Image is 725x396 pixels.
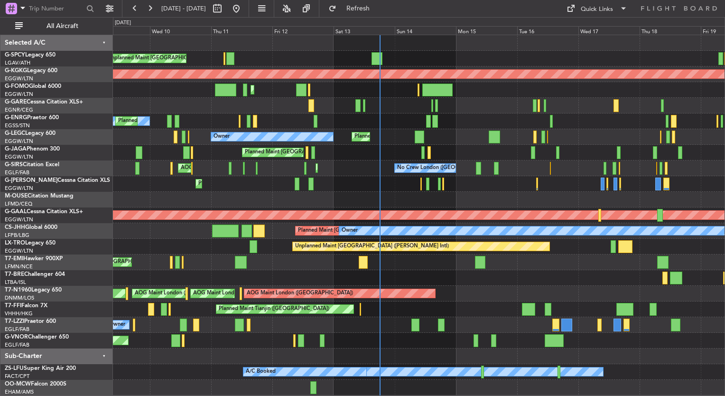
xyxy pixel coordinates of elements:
span: G-SPCY [5,52,25,58]
a: G-GARECessna Citation XLS+ [5,99,83,105]
a: EGGW/LTN [5,185,33,192]
span: LX-TRO [5,240,25,246]
a: OO-MCWFalcon 2000S [5,381,66,387]
span: T7-BRE [5,272,24,277]
div: Planned Maint [GEOGRAPHIC_DATA] ([GEOGRAPHIC_DATA]) [198,177,348,191]
a: LTBA/ISL [5,279,26,286]
div: Sat 13 [334,26,395,35]
a: LFMD/CEQ [5,200,32,207]
a: EHAM/AMS [5,388,34,396]
a: LFMN/NCE [5,263,33,270]
div: Unplanned Maint [GEOGRAPHIC_DATA] ([PERSON_NAME] Intl) [108,51,261,66]
div: [DATE] [115,19,131,27]
a: EGGW/LTN [5,216,33,223]
span: M-OUSE [5,193,28,199]
div: AOG Maint [PERSON_NAME] [181,161,253,175]
span: T7-FFI [5,303,21,309]
a: T7-BREChallenger 604 [5,272,65,277]
span: [DATE] - [DATE] [161,4,206,13]
a: G-SIRSCitation Excel [5,162,59,168]
span: Refresh [338,5,378,12]
div: A/C Booked [246,365,276,379]
span: G-[PERSON_NAME] [5,178,57,183]
a: DNMM/LOS [5,294,34,302]
a: G-SPCYLegacy 650 [5,52,56,58]
span: G-JAGA [5,146,27,152]
div: Wed 17 [578,26,640,35]
a: G-ENRGPraetor 600 [5,115,59,121]
a: ZS-LFUSuper King Air 200 [5,366,76,371]
div: Sun 14 [395,26,456,35]
a: M-OUSECitation Mustang [5,193,74,199]
div: Planned Maint Tianjin ([GEOGRAPHIC_DATA]) [219,302,329,316]
span: T7-N1960 [5,287,31,293]
a: T7-LZZIPraetor 600 [5,319,56,324]
span: G-LEGC [5,131,25,136]
span: All Aircraft [25,23,100,29]
a: EGGW/LTN [5,75,33,82]
div: Wed 10 [150,26,211,35]
span: G-GAAL [5,209,27,215]
span: OO-MCW [5,381,31,387]
div: Fri 12 [272,26,334,35]
a: T7-FFIFalcon 7X [5,303,47,309]
div: Owner [214,130,230,144]
a: CS-JHHGlobal 6000 [5,225,57,230]
div: Mon 15 [456,26,517,35]
a: VHHH/HKG [5,310,33,317]
div: Thu 11 [211,26,272,35]
span: T7-LZZI [5,319,24,324]
a: FACT/CPT [5,373,29,380]
a: EGSS/STN [5,122,30,129]
div: No Crew London ([GEOGRAPHIC_DATA]) [397,161,498,175]
div: Thu 18 [640,26,701,35]
a: G-GAALCessna Citation XLS+ [5,209,83,215]
span: G-VNOR [5,334,28,340]
div: Unplanned Maint [GEOGRAPHIC_DATA] ([PERSON_NAME] Intl) [295,239,449,254]
a: G-[PERSON_NAME]Cessna Citation XLS [5,178,110,183]
a: T7-EMIHawker 900XP [5,256,63,262]
a: EGLF/FAB [5,326,29,333]
a: G-KGKGLegacy 600 [5,68,57,74]
span: G-KGKG [5,68,27,74]
a: EGGW/LTN [5,247,33,255]
a: LX-TROLegacy 650 [5,240,56,246]
button: Quick Links [562,1,632,16]
div: Planned Maint [GEOGRAPHIC_DATA] ([GEOGRAPHIC_DATA]) [298,224,447,238]
a: LGAV/ATH [5,59,30,66]
button: All Aircraft [10,19,103,34]
a: T7-N1960Legacy 650 [5,287,62,293]
div: Tue 9 [89,26,150,35]
div: Owner [342,224,358,238]
a: EGGW/LTN [5,153,33,160]
span: ZS-LFU [5,366,24,371]
div: Owner [109,318,125,332]
a: G-FOMOGlobal 6000 [5,84,61,89]
span: G-ENRG [5,115,27,121]
a: EGGW/LTN [5,91,33,98]
div: AOG Maint London ([GEOGRAPHIC_DATA]) [135,286,241,301]
div: Planned Maint [GEOGRAPHIC_DATA] ([GEOGRAPHIC_DATA]) [245,145,394,160]
div: AOG Maint London ([GEOGRAPHIC_DATA]) [247,286,353,301]
span: G-SIRS [5,162,23,168]
a: EGGW/LTN [5,138,33,145]
span: T7-EMI [5,256,23,262]
div: Tue 16 [517,26,578,35]
a: EGLF/FAB [5,341,29,349]
span: G-GARE [5,99,27,105]
a: EGLF/FAB [5,169,29,176]
div: Planned Maint [GEOGRAPHIC_DATA] ([GEOGRAPHIC_DATA]) [253,83,403,97]
a: G-JAGAPhenom 300 [5,146,60,152]
a: G-LEGCLegacy 600 [5,131,56,136]
div: AOG Maint London ([GEOGRAPHIC_DATA]) [193,286,299,301]
a: LFPB/LBG [5,232,29,239]
span: G-FOMO [5,84,29,89]
input: Trip Number [29,1,84,16]
div: Planned Maint [GEOGRAPHIC_DATA] ([GEOGRAPHIC_DATA]) [354,130,504,144]
span: CS-JHH [5,225,25,230]
a: EGNR/CEG [5,106,33,113]
a: G-VNORChallenger 650 [5,334,69,340]
div: Quick Links [581,5,613,14]
div: Planned Maint [GEOGRAPHIC_DATA] ([GEOGRAPHIC_DATA]) [118,114,268,128]
button: Refresh [324,1,381,16]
